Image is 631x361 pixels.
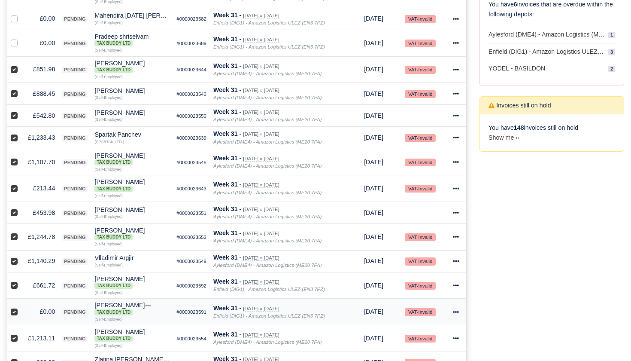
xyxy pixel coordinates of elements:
span: 2 [608,66,615,72]
strong: 148 [514,124,524,131]
small: (Self-Employed) [94,95,122,100]
small: (Self-Employed) [94,75,122,79]
td: £661.72 [24,272,58,299]
td: £0.00 [24,299,58,325]
strong: Week 31 - [213,155,241,162]
div: [PERSON_NAME] [94,110,170,116]
strong: Week 31 - [213,181,241,188]
span: Tax Buddy Ltd [94,67,133,73]
small: VAT-Invalid [405,233,436,241]
div: Mahendira [DATE] [PERSON_NAME] [94,12,170,18]
small: [DATE] » [DATE] [243,255,279,261]
div: [PERSON_NAME] [94,60,170,73]
span: 9 hours from now [364,112,383,119]
div: [PERSON_NAME] [94,227,170,240]
span: pending [62,234,88,241]
small: [DATE] » [DATE] [243,332,279,338]
small: VAT-Invalid [405,90,436,98]
span: 9 hours from now [364,15,383,22]
div: [PERSON_NAME] [94,88,170,94]
small: #0000023554 [176,336,206,341]
a: YODEL - BASILDON 2 [488,60,615,77]
small: VAT-Invalid [405,159,436,166]
td: £213.44 [24,175,58,202]
small: [DATE] » [DATE] [243,13,279,18]
i: Aylesford (DME4) - Amazon Logistics (ME20 7PA) [213,163,322,168]
strong: Week 31 - [213,205,241,212]
a: Show me » [488,134,519,141]
span: 9 hours from now [364,282,383,289]
small: #0000023591 [176,309,206,315]
div: [PERSON_NAME] Tax Buddy Ltd [94,302,170,315]
span: 9 hours from now [364,335,383,342]
span: pending [62,186,88,192]
div: [PERSON_NAME] [94,153,170,165]
span: pending [62,40,88,47]
span: pending [62,336,88,342]
td: £1,107.70 [24,149,58,175]
small: (SPARTAK LTD ) [94,140,124,144]
h6: Invoices still on hold [488,102,551,109]
small: #0000023540 [176,92,206,97]
i: Aylesford (DME4) - Amazon Logistics (ME20 7PA) [213,71,322,76]
div: [PERSON_NAME] [94,207,170,213]
span: pending [62,113,88,119]
small: #0000023551 [176,211,206,216]
small: [DATE] » [DATE] [243,64,279,69]
span: Tax Buddy Ltd [94,234,133,240]
td: £1,213.11 [24,325,58,352]
i: Enfield (DIG1) - Amazon Logistics ULEZ (EN3 7PZ) [213,313,325,318]
span: Tax Buddy Ltd [94,283,133,289]
small: [DATE] » [DATE] [243,88,279,93]
small: [DATE] » [DATE] [243,132,279,137]
i: Aylesford (DME4) - Amazon Logistics (ME20 7PA) [213,263,322,268]
td: £542.80 [24,105,58,127]
i: Aylesford (DME4) - Amazon Logistics (ME20 7PA) [213,340,322,345]
span: Tax Buddy Ltd [94,186,133,192]
span: pending [62,258,88,265]
span: 1 [608,32,615,38]
small: (Self-Employed) [94,317,122,321]
small: VAT-Invalid [405,335,436,343]
small: (Self-Employed) [94,263,122,267]
div: [PERSON_NAME] [94,329,170,342]
iframe: Chat Widget [588,320,631,361]
strong: Week 31 - [213,278,241,285]
small: [DATE] » [DATE] [243,207,279,212]
small: #0000023689 [176,41,206,46]
small: #0000023639 [176,135,206,141]
i: Aylesford (DME4) - Amazon Logistics (ME20 7PA) [213,214,322,219]
span: 9 hours from now [364,159,383,165]
small: (Self-Employed) [94,21,122,25]
span: 9 hours from now [364,257,383,264]
small: (Self-Employed) [94,117,122,122]
i: Enfield (DIG1) - Amazon Logistics ULEZ (EN3 7PZ) [213,44,325,49]
i: Aylesford (DME4) - Amazon Logistics (ME20 7PA) [213,139,322,144]
span: 9 hours from now [364,308,383,315]
i: Enfield (DIG1) - Amazon Logistics ULEZ (EN3 7PZ) [213,287,325,292]
td: £888.45 [24,83,58,105]
small: (Self-Employed) [94,167,122,171]
strong: Week 31 - [213,229,241,236]
div: You have invoices still on hold [480,114,624,151]
strong: Week 31 - [213,331,241,338]
div: [PERSON_NAME] Tax Buddy Ltd [94,153,170,165]
i: Aylesford (DME4) - Amazon Logistics (ME20 7PA) [213,190,322,195]
strong: 6 [514,1,517,8]
td: £851.98 [24,56,58,83]
td: £0.00 [24,30,58,56]
i: Aylesford (DME4) - Amazon Logistics (ME20 7PA) [213,238,322,243]
div: Spartak Panchev [94,132,170,138]
small: #0000023644 [176,67,206,72]
small: VAT-Invalid [405,308,436,316]
small: (Self-Employed) [94,48,122,52]
small: #0000023548 [176,160,206,165]
small: (Self-Employed) [94,242,122,246]
td: £1,233.43 [24,127,58,149]
span: pending [62,309,88,315]
span: 9 hours from now [364,233,383,240]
